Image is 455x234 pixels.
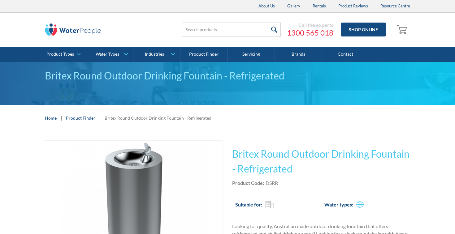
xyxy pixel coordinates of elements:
[275,47,322,62] a: Brands
[324,201,353,208] h2: Water types:
[145,52,164,57] div: Industries
[66,115,95,121] a: Product Finder
[341,23,386,36] a: Shop Online
[45,68,410,83] div: Britex Round Outdoor Drinking Fountain - Refrigerated
[228,47,275,62] a: Servicing
[182,23,281,36] input: Search products
[232,180,264,186] strong: Product Code:
[45,115,57,121] a: Home
[105,115,211,121] div: Britex Round Outdoor Drinking Fountain - Refrigerated
[133,47,180,62] a: Industries
[96,52,119,57] div: Water Types
[395,22,410,37] a: Open empty cart
[322,47,369,62] a: Contact
[235,201,262,208] h2: Suitable for:
[266,179,278,187] div: DSRR
[39,47,86,62] a: Product Types
[98,114,102,121] div: |
[397,24,409,34] img: shopping cart
[232,147,410,176] h1: Britex Round Outdoor Drinking Fountain - Refrigerated
[86,47,133,62] a: Water Types
[60,114,63,121] div: |
[287,28,333,37] a: 1300 565 018
[180,47,227,62] a: Product Finder
[45,23,101,36] img: The Water People
[287,22,333,28] div: Call the experts
[46,52,74,57] div: Product Types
